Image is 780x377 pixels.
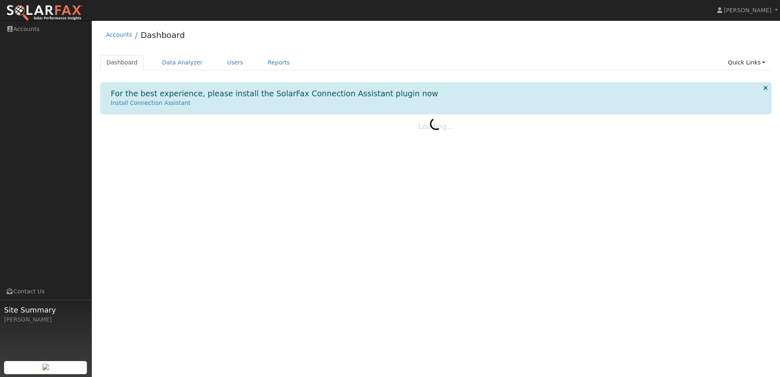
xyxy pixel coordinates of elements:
a: Accounts [106,31,132,38]
div: [PERSON_NAME] [4,315,87,324]
img: SolarFax [6,4,83,22]
a: Data Analyzer [156,55,209,70]
span: Site Summary [4,304,87,315]
a: Users [221,55,250,70]
h1: For the best experience, please install the SolarFax Connection Assistant plugin now [111,89,439,98]
a: Dashboard [100,55,144,70]
span: [PERSON_NAME] [724,7,771,13]
a: Quick Links [722,55,771,70]
a: Dashboard [141,30,185,40]
a: Reports [261,55,296,70]
img: retrieve [42,364,49,370]
a: Install Connection Assistant [111,100,191,106]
